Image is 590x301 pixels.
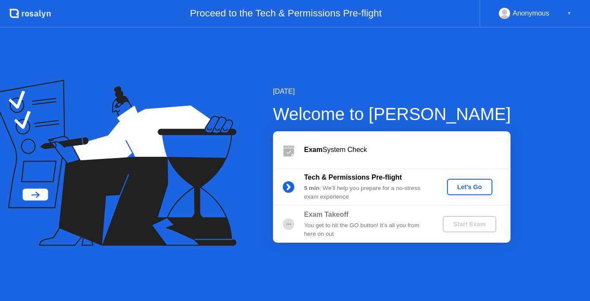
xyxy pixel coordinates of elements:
[304,185,320,191] b: 5 min
[513,8,549,19] div: Anonymous
[273,101,511,127] div: Welcome to [PERSON_NAME]
[450,184,489,190] div: Let's Go
[304,221,428,239] div: You get to hit the GO button! It’s all you from here on out
[273,86,511,97] div: [DATE]
[304,145,511,155] div: System Check
[447,179,492,195] button: Let's Go
[304,174,402,181] b: Tech & Permissions Pre-flight
[446,221,492,228] div: Start Exam
[567,8,571,19] div: ▼
[304,184,428,202] div: : We’ll help you prepare for a no-stress exam experience
[304,146,323,153] b: Exam
[304,211,349,218] b: Exam Takeoff
[443,216,496,232] button: Start Exam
